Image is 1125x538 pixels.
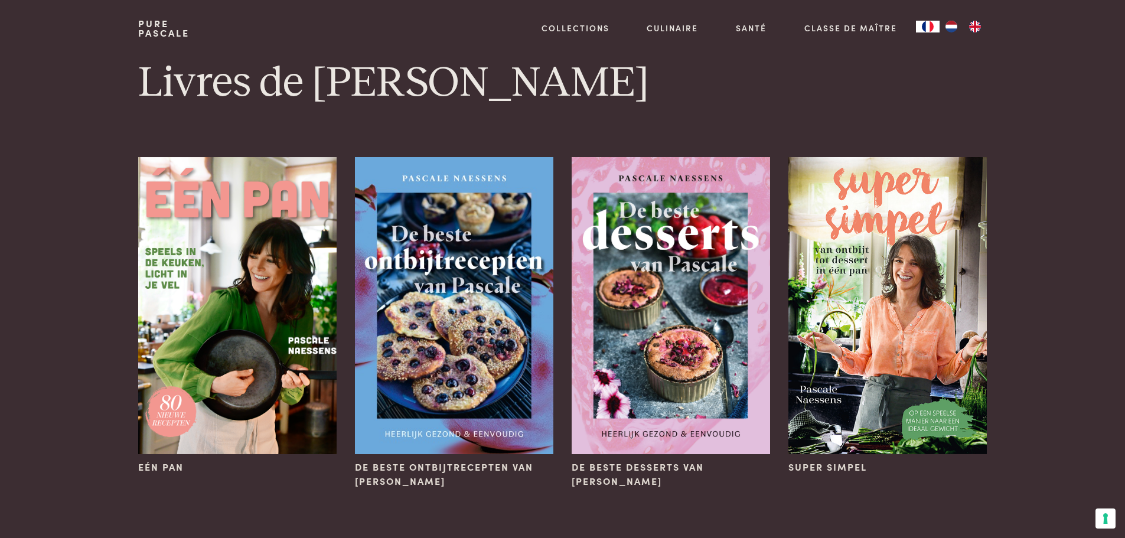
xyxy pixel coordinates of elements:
[138,157,336,454] img: Une casserole
[788,460,867,474] span: Super Simpel
[572,157,769,454] img: Les meilleurs desserts de Pascale
[138,19,190,38] a: PurePascale
[138,157,336,474] a: Une casserole Eén pan
[804,22,897,34] a: Classe de maître
[355,157,553,454] img: Les meilleures recettes de petit-déjeuner de Pascale
[963,21,987,32] a: EN
[916,21,940,32] div: Language
[355,460,553,488] span: De beste ontbijtrecepten van [PERSON_NAME]
[940,21,963,32] a: NL
[916,21,987,32] aside: Language selected: Français
[138,57,986,110] h1: Livres de [PERSON_NAME]
[736,22,767,34] a: Santé
[355,157,553,488] a: Les meilleures recettes de petit-déjeuner de Pascale De beste ontbijtrecepten van [PERSON_NAME]
[788,157,986,454] img: Super simple
[542,22,609,34] a: Collections
[940,21,987,32] ul: Language list
[572,460,769,488] span: De beste desserts van [PERSON_NAME]
[138,460,184,474] span: Eén pan
[788,157,986,474] a: Super simple Super Simpel
[572,157,769,488] a: Les meilleurs desserts de Pascale De beste desserts van [PERSON_NAME]
[647,22,698,34] a: Culinaire
[1095,508,1116,529] button: Vos préférences en matière de consentement pour les technologies de suivi
[916,21,940,32] a: FR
